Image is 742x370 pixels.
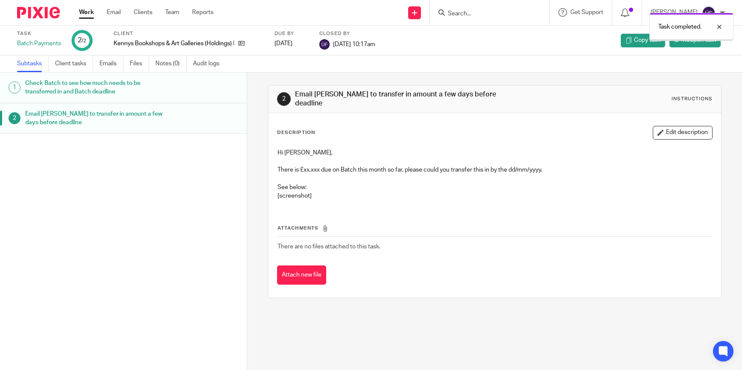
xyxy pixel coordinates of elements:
img: svg%3E [702,6,716,20]
h1: Email [PERSON_NAME] to transfer in amount a few days before deadline [25,108,167,129]
label: Closed by [319,30,375,37]
p: Description [277,129,315,136]
div: [DATE] [275,39,309,48]
a: Audit logs [193,55,226,72]
label: Client [114,30,264,37]
p: See below: [278,183,712,192]
div: 1 [9,82,20,93]
p: Kennys Bookshops & Art Galleries (Holdings) Limited [114,39,234,48]
small: /2 [82,38,86,43]
p: [screenshot] [278,192,712,200]
p: Hi [PERSON_NAME], [278,149,712,157]
span: [DATE] 10:17am [333,41,375,47]
button: Edit description [653,126,713,140]
div: Instructions [672,96,713,102]
a: Notes (0) [155,55,187,72]
a: Client tasks [55,55,93,72]
a: Work [79,8,94,17]
div: Batch Payments [17,39,61,48]
button: Attach new file [277,265,326,285]
a: Team [165,8,179,17]
a: Reports [192,8,213,17]
img: svg%3E [319,39,330,50]
span: Attachments [278,226,318,230]
a: Email [107,8,121,17]
h1: Check Batch to see how much needs to be transferred in and Batch deadline [25,77,167,99]
a: Files [130,55,149,72]
a: Subtasks [17,55,49,72]
div: 2 [9,112,20,124]
a: Emails [99,55,123,72]
h1: Email [PERSON_NAME] to transfer in amount a few days before deadline [295,90,513,108]
p: Task completed. [658,23,701,31]
img: Pixie [17,7,60,18]
p: There is £xx,xxx due on Batch this month so far, please could you transfer this in by the dd/mm/y... [278,166,712,174]
a: Clients [134,8,152,17]
div: 2 [78,35,86,45]
div: 2 [277,92,291,106]
label: Due by [275,30,309,37]
label: Task [17,30,61,37]
span: There are no files attached to this task. [278,244,380,250]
